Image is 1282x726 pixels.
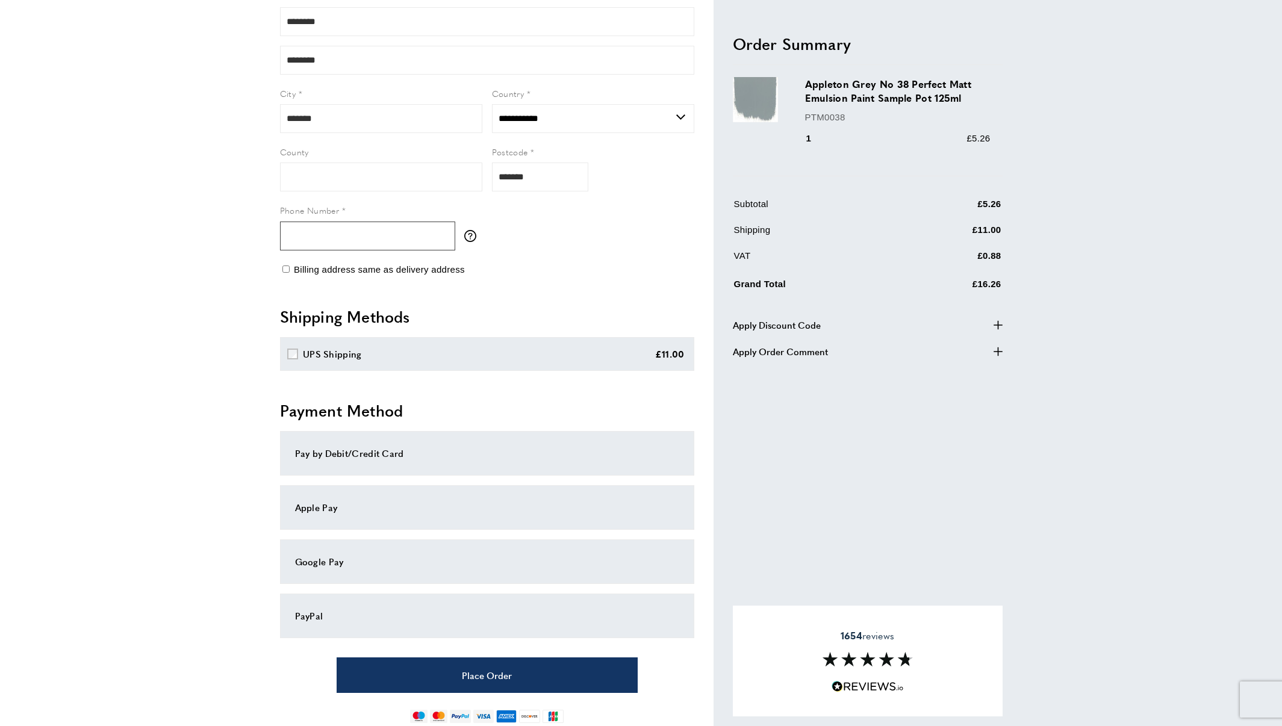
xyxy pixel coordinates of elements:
[966,132,990,143] span: £5.26
[295,500,679,515] div: Apple Pay
[410,710,428,723] img: maestro
[280,87,296,99] span: City
[823,652,913,666] img: Reviews section
[655,347,685,361] div: £11.00
[450,710,471,723] img: paypal
[496,710,517,723] img: american-express
[282,265,290,273] input: Billing address same as delivery address
[303,347,362,361] div: UPS Shipping
[906,248,1001,271] td: £0.88
[805,77,991,105] h3: Appleton Grey No 38 Perfect Matt Emulsion Paint Sample Pot 125ml
[841,630,894,642] span: reviews
[733,317,821,332] span: Apply Discount Code
[280,204,340,216] span: Phone Number
[473,710,493,723] img: visa
[734,274,906,300] td: Grand Total
[295,446,679,461] div: Pay by Debit/Credit Card
[464,230,482,242] button: More information
[733,33,1003,54] h2: Order Summary
[295,554,679,569] div: Google Pay
[734,248,906,271] td: VAT
[841,628,862,642] strong: 1654
[430,710,447,723] img: mastercard
[906,196,1001,220] td: £5.26
[805,131,829,145] div: 1
[492,87,524,99] span: Country
[295,609,679,623] div: PayPal
[543,710,564,723] img: jcb
[280,400,694,421] h2: Payment Method
[492,146,528,158] span: Postcode
[280,146,309,158] span: County
[280,306,694,327] h2: Shipping Methods
[734,222,906,246] td: Shipping
[805,110,991,124] p: PTM0038
[832,681,904,692] img: Reviews.io 5 stars
[733,344,828,358] span: Apply Order Comment
[519,710,540,723] img: discover
[906,274,1001,300] td: £16.26
[294,264,465,275] span: Billing address same as delivery address
[906,222,1001,246] td: £11.00
[733,77,778,122] img: Appleton Grey No 38 Perfect Matt Emulsion Paint Sample Pot 125ml
[337,657,638,693] button: Place Order
[734,196,906,220] td: Subtotal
